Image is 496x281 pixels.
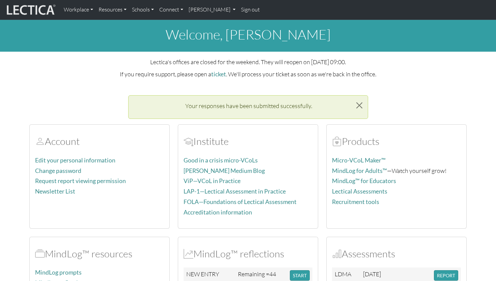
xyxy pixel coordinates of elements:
a: Accreditation information [184,209,252,216]
a: FOLA—Foundations of Lectical Assessment [184,198,297,205]
p: —Watch yourself grow! [332,166,461,176]
button: START [290,270,310,281]
p: Your responses have been submitted successfully. [139,101,359,110]
a: Edit your personal information [35,157,115,164]
a: [PERSON_NAME] Medium Blog [184,167,265,174]
span: [DATE] [363,270,381,278]
a: Lectical Assessments [332,188,387,195]
span: Assessments [332,248,342,260]
a: Sign out [238,3,263,17]
img: lecticalive [5,3,56,16]
span: MindLog [184,248,193,260]
h2: Assessments [332,248,461,260]
span: 44 [269,270,276,278]
a: MindLog prompts [35,269,82,276]
a: Newsletter List [35,188,75,195]
p: Lectica's offices are closed for the weekend. They will reopen on [DATE] 09:00. [29,57,467,67]
a: ViP—VCoL in Practice [184,177,241,184]
a: LAP-1—Lectical Assessment in Practice [184,188,286,195]
h2: Products [332,135,461,147]
a: Recruitment tools [332,198,379,205]
a: Workplace [61,3,96,17]
a: Micro-VCoL Maker™ [332,157,386,164]
a: [PERSON_NAME] [186,3,238,17]
span: Products [332,135,342,147]
button: REPORT [434,270,458,281]
span: Account [184,135,193,147]
a: Connect [157,3,186,17]
a: Good in a crisis micro-VCoLs [184,157,258,164]
a: MindLog for Adults™ [332,167,387,174]
a: MindLog™ for Educators [332,177,396,184]
button: Close [351,96,368,115]
a: Change password [35,167,81,174]
a: Resources [96,3,129,17]
a: ticket [211,71,226,78]
h2: MindLog™ reflections [184,248,312,260]
h2: Account [35,135,164,147]
p: If you require support, please open a . We'll process your ticket as soon as we're back in the of... [29,69,467,79]
a: Request report viewing permission [35,177,126,184]
span: MindLog™ resources [35,248,45,260]
span: Account [35,135,45,147]
h2: MindLog™ resources [35,248,164,260]
h2: Institute [184,135,312,147]
a: Schools [129,3,157,17]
